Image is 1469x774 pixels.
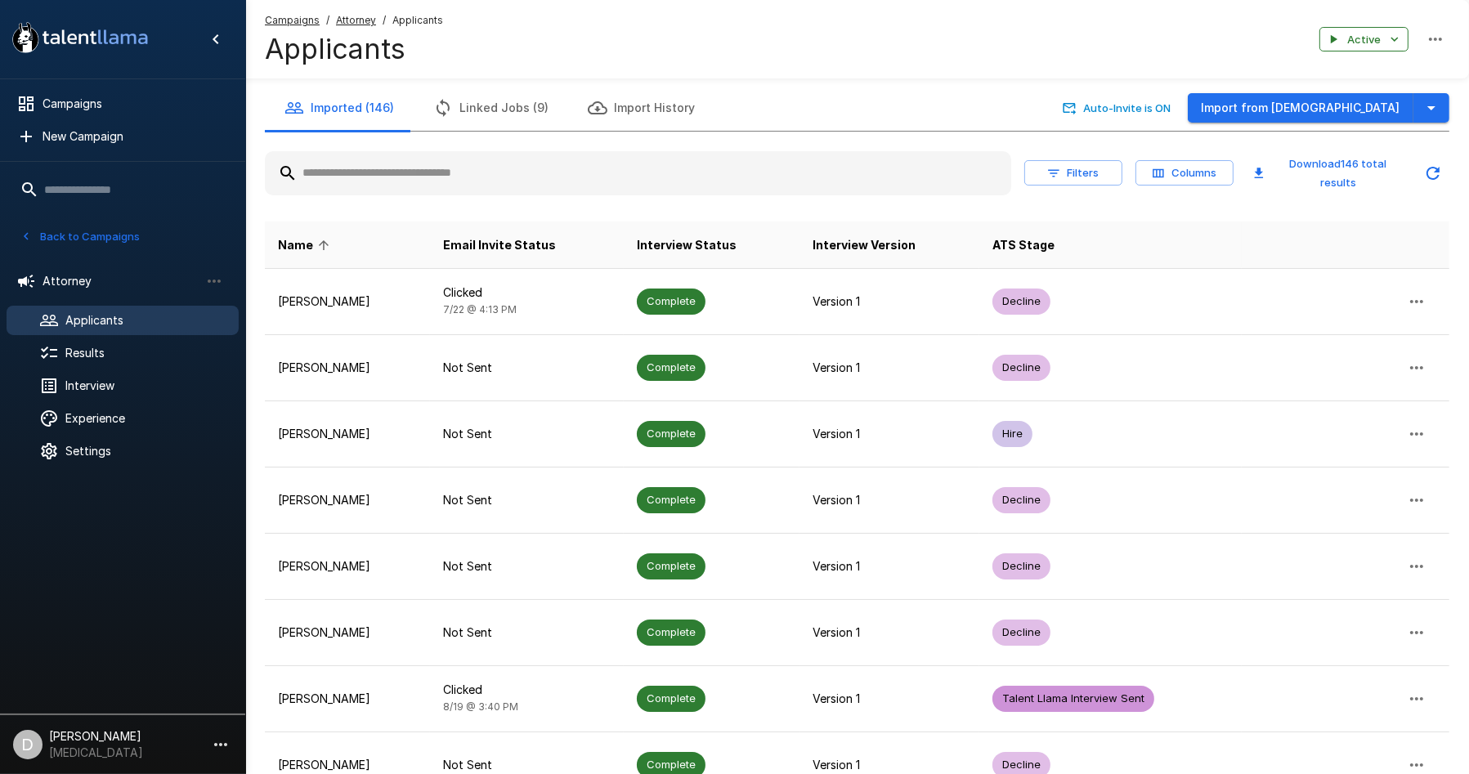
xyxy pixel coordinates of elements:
span: Interview Version [813,235,916,255]
p: Version 1 [813,691,966,707]
span: Decline [992,558,1050,574]
p: Version 1 [813,624,966,641]
p: Not Sent [443,426,611,442]
u: Campaigns [265,14,320,26]
p: Version 1 [813,426,966,442]
span: Complete [637,360,705,375]
button: Download146 total results [1247,151,1410,195]
span: Complete [637,558,705,574]
p: [PERSON_NAME] [278,691,417,707]
span: Talent Llama Interview Sent [992,691,1154,706]
span: Decline [992,624,1050,640]
p: [PERSON_NAME] [278,624,417,641]
p: Not Sent [443,360,611,376]
p: [PERSON_NAME] [278,492,417,508]
span: Decline [992,757,1050,772]
span: Complete [637,624,705,640]
span: Complete [637,757,705,772]
span: / [326,12,329,29]
p: [PERSON_NAME] [278,757,417,773]
span: Email Invite Status [443,235,556,255]
button: Auto-Invite is ON [1059,96,1175,121]
p: Clicked [443,682,611,698]
span: Decline [992,293,1050,309]
p: Clicked [443,284,611,301]
u: Attorney [336,14,376,26]
p: Not Sent [443,558,611,575]
span: Complete [637,691,705,706]
button: Imported (146) [265,85,414,131]
span: ATS Stage [992,235,1055,255]
p: Version 1 [813,558,966,575]
button: Filters [1024,160,1122,186]
p: Version 1 [813,360,966,376]
span: / [383,12,386,29]
span: 8/19 @ 3:40 PM [443,700,518,713]
p: Version 1 [813,757,966,773]
p: [PERSON_NAME] [278,558,417,575]
p: [PERSON_NAME] [278,426,417,442]
span: Applicants [392,12,443,29]
p: Not Sent [443,492,611,508]
span: Decline [992,492,1050,508]
span: 7/22 @ 4:13 PM [443,303,517,315]
span: Decline [992,360,1050,375]
button: Import from [DEMOGRAPHIC_DATA] [1188,93,1413,123]
p: [PERSON_NAME] [278,293,417,310]
span: Name [278,235,334,255]
button: Linked Jobs (9) [414,85,568,131]
p: Not Sent [443,757,611,773]
p: [PERSON_NAME] [278,360,417,376]
h4: Applicants [265,32,443,66]
span: Complete [637,492,705,508]
span: Complete [637,426,705,441]
p: Not Sent [443,624,611,641]
p: Version 1 [813,293,966,310]
button: Columns [1135,160,1234,186]
span: Hire [992,426,1032,441]
span: Complete [637,293,705,309]
button: Import History [568,85,714,131]
span: Interview Status [637,235,737,255]
button: Updated Today - 2:24 PM [1417,157,1449,190]
p: Version 1 [813,492,966,508]
button: Active [1319,27,1409,52]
